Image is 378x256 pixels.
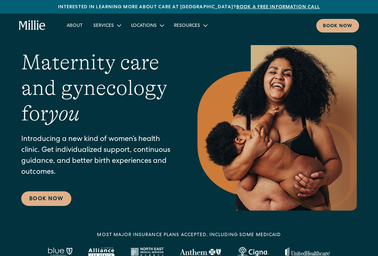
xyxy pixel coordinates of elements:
[180,249,221,255] img: Anthem Logo
[93,23,114,30] div: Services
[21,191,71,206] a: Book Now
[197,45,357,211] img: Smiling mother with her baby in arms, celebrating body positivity and the nurturing bond of postp...
[316,19,359,32] a: Book now
[21,134,171,178] p: Introducing a new kind of women’s health clinic. Get individualized support, continuous guidance,...
[126,20,169,31] div: Locations
[131,23,157,30] div: Locations
[97,232,281,239] div: MOST MAJOR INSURANCE PLANS ACCEPTED, INCLUDING some MEDICAID
[19,20,45,31] a: home
[169,20,212,31] div: Resources
[61,20,88,31] a: About
[323,23,352,30] div: Book now
[174,23,200,30] div: Resources
[88,20,126,31] div: Services
[236,5,320,10] a: Book a free information call
[48,101,80,125] em: you
[21,50,171,126] h1: Maternity care and gynecology for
